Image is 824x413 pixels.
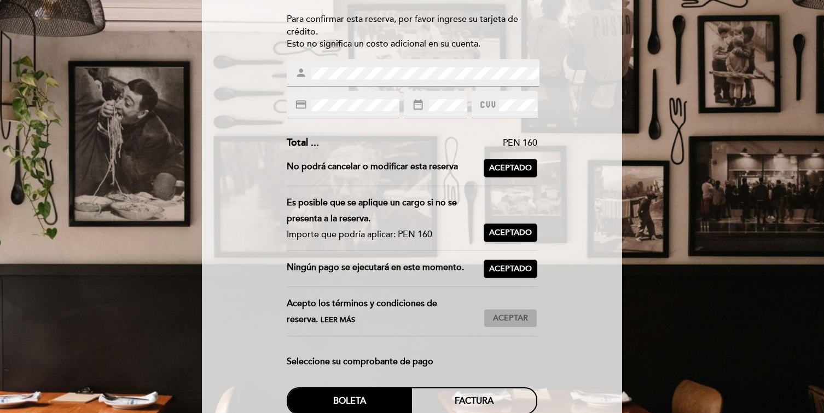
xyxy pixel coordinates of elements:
span: Seleccione su comprobante de pago [287,354,433,370]
span: Aceptado [489,263,532,275]
button: Aceptado [484,159,537,177]
span: Aceptado [489,227,532,239]
span: Leer más [321,316,355,324]
button: Aceptar [484,309,537,328]
div: Para confirmar esta reserva, por favor ingrese su tarjeta de crédito. Esto no significa un costo ... [287,13,538,51]
i: credit_card [295,99,307,111]
i: person [295,67,307,79]
span: Total ... [287,136,319,148]
span: Aceptado [489,163,532,174]
div: Ningún pago se ejecutará en este momento. [287,260,484,278]
button: Aceptado [484,223,537,242]
div: Importe que podría aplicar: PEN 160 [287,227,475,243]
i: date_range [412,99,424,111]
div: Acepto los términos y condiciones de reserva. [287,296,484,328]
button: Aceptado [484,260,537,278]
span: Aceptar [493,313,528,324]
div: PEN 160 [319,137,538,150]
div: Es posible que se aplique un cargo si no se presenta a la reserva. [287,195,475,227]
div: No podrá cancelar o modificar esta reserva [287,159,484,177]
